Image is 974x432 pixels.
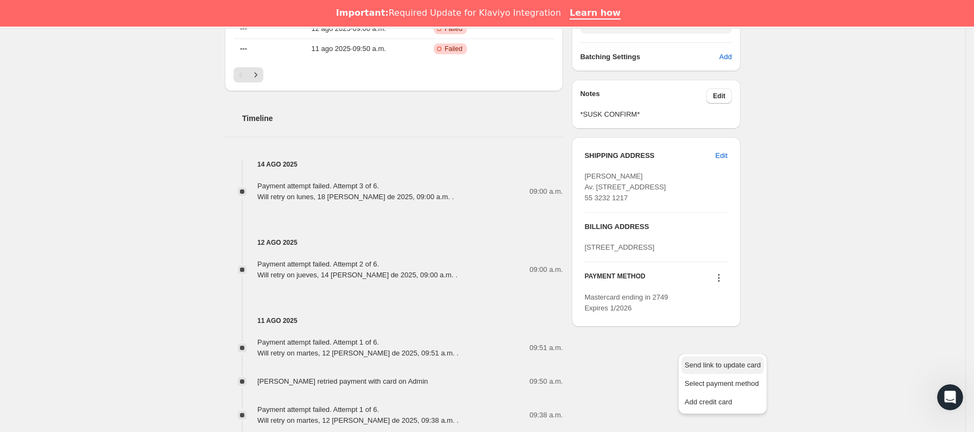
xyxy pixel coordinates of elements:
[283,23,414,34] span: 12 ago 2025 · 09:00 a.m.
[257,337,459,359] div: Payment attempt failed. Attempt 1 of 6. Will retry on martes, 12 [PERSON_NAME] de 2025, 09:51 a.m. .
[242,113,563,124] h2: Timeline
[685,379,759,387] span: Select payment method
[225,237,563,248] h4: 12 ago 2025
[529,410,562,421] span: 09:38 a.m.
[585,172,666,202] span: [PERSON_NAME] Av. [STREET_ADDRESS] 55 3232 1217
[685,361,761,369] span: Send link to update card
[681,393,764,411] button: Add credit card
[585,272,646,287] h3: PAYMENT METHOD
[445,45,463,53] span: Failed
[937,384,963,410] iframe: Intercom live chat
[225,159,563,170] h4: 14 ago 2025
[529,186,562,197] span: 09:00 a.m.
[585,221,728,232] h3: BILLING ADDRESS
[716,150,728,161] span: Edit
[580,52,719,62] h6: Batching Settings
[336,8,561,18] div: Required Update for Klaviyo Integration
[529,264,562,275] span: 09:00 a.m.
[585,243,655,251] span: [STREET_ADDRESS]
[257,404,459,426] div: Payment attempt failed. Attempt 1 of 6. Will retry on martes, 12 [PERSON_NAME] de 2025, 09:38 a.m. .
[336,8,389,18] b: Important:
[681,375,764,392] button: Select payment method
[257,377,428,385] span: [PERSON_NAME] retried payment with card on Admin
[283,43,414,54] span: 11 ago 2025 · 09:50 a.m.
[713,48,738,66] button: Add
[257,181,454,202] div: Payment attempt failed. Attempt 3 of 6. Will retry on lunes, 18 [PERSON_NAME] de 2025, 09:00 a.m. .
[570,8,621,20] a: Learn how
[706,88,732,104] button: Edit
[713,92,725,100] span: Edit
[529,342,562,353] span: 09:51 a.m.
[445,24,463,33] span: Failed
[248,67,263,82] button: Siguiente
[685,398,732,406] span: Add credit card
[529,376,562,387] span: 09:50 a.m.
[233,67,554,82] nav: Paginación
[719,52,732,62] span: Add
[585,293,668,312] span: Mastercard ending in 2749 Expires 1/2026
[580,109,732,120] span: *SUSK CONFIRM*
[709,147,734,164] button: Edit
[240,45,247,53] span: ---
[585,150,716,161] h3: SHIPPING ADDRESS
[257,259,458,281] div: Payment attempt failed. Attempt 2 of 6. Will retry on jueves, 14 [PERSON_NAME] de 2025, 09:00 a.m. .
[225,315,563,326] h4: 11 ago 2025
[681,357,764,374] button: Send link to update card
[580,88,707,104] h3: Notes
